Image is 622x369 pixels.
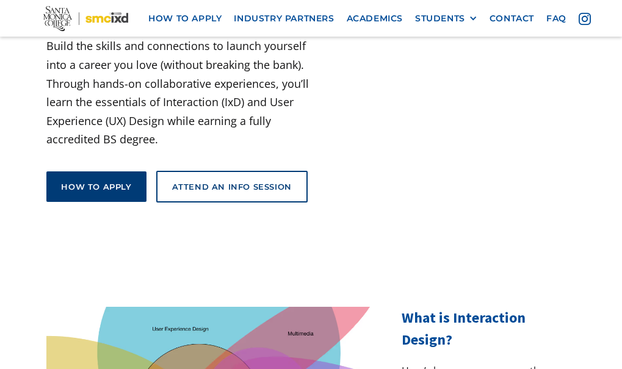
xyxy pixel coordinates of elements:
img: icon - instagram [579,13,591,25]
div: STUDENTS [415,13,477,24]
div: Attend an Info Session [172,181,292,192]
a: Attend an Info Session [156,171,308,202]
a: faq [540,7,573,30]
a: how to apply [142,7,228,30]
a: How to apply [46,171,146,202]
div: STUDENTS [415,13,465,24]
a: contact [483,7,540,30]
a: industry partners [228,7,340,30]
h2: What is Interaction Design? [402,307,576,351]
div: How to apply [61,181,131,192]
p: Build the skills and connections to launch yourself into a career you love (without breaking the ... [46,37,311,149]
a: Academics [341,7,409,30]
img: Santa Monica College - SMC IxD logo [43,6,128,31]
